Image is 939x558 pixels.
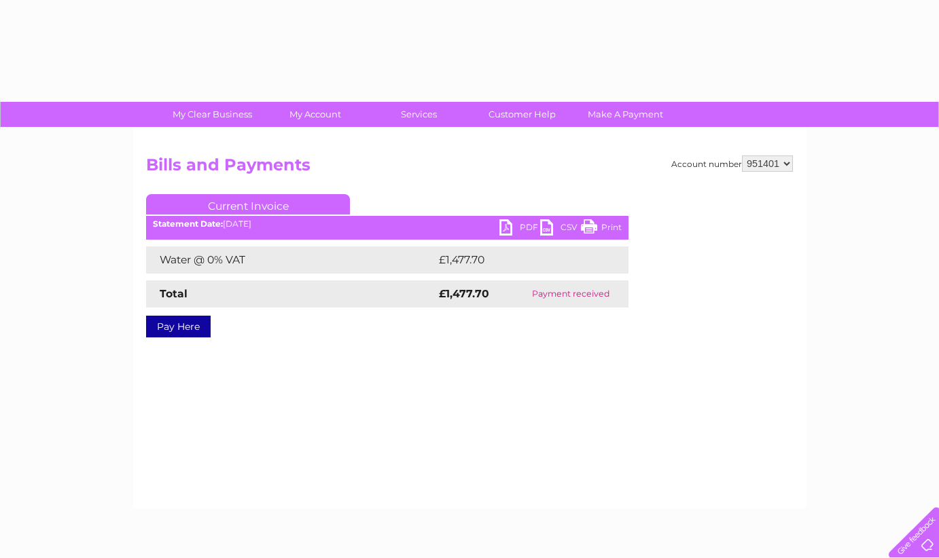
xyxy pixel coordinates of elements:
[439,287,489,300] strong: £1,477.70
[363,102,475,127] a: Services
[146,246,436,274] td: Water @ 0% VAT
[540,219,581,239] a: CSV
[499,219,540,239] a: PDF
[581,219,622,239] a: Print
[146,194,350,215] a: Current Invoice
[260,102,372,127] a: My Account
[146,316,211,337] a: Pay Here
[153,219,223,229] b: Statement Date:
[160,287,188,300] strong: Total
[671,155,793,172] div: Account number
[436,246,606,274] td: £1,477.70
[156,102,268,127] a: My Clear Business
[514,280,628,308] td: Payment received
[146,219,628,229] div: [DATE]
[466,102,578,127] a: Customer Help
[146,155,793,181] h2: Bills and Payments
[569,102,681,127] a: Make A Payment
